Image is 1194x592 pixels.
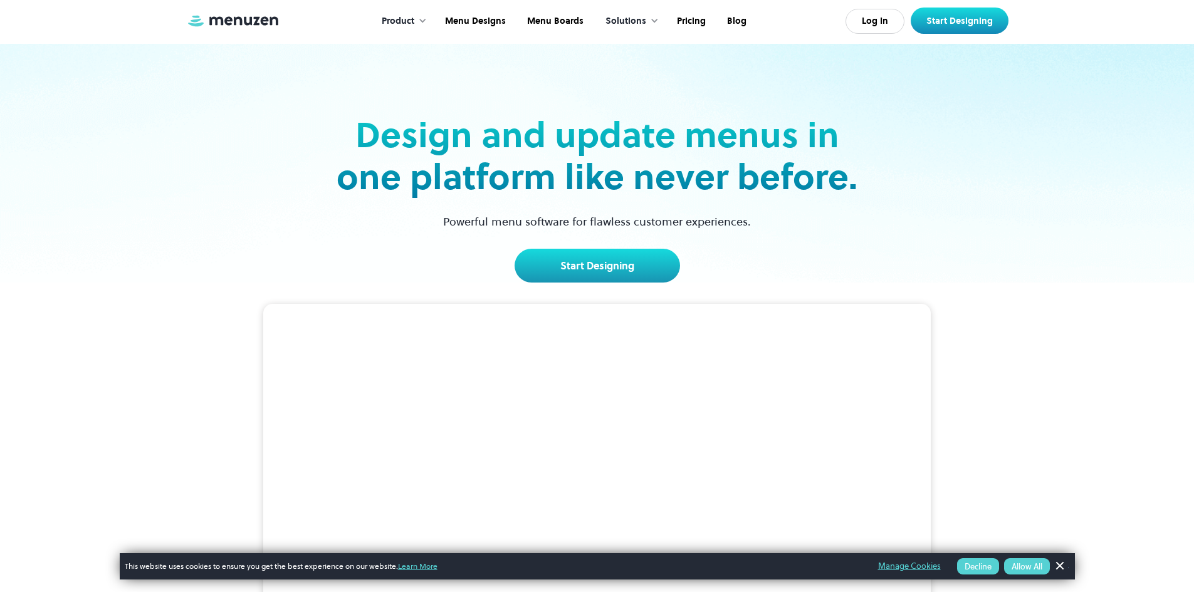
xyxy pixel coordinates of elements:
a: Menu Boards [515,2,593,41]
a: Learn More [398,561,437,571]
button: Decline [957,558,999,574]
h2: Design and update menus in one platform like never before. [333,114,862,198]
div: Solutions [593,2,665,41]
a: Dismiss Banner [1050,557,1069,576]
button: Allow All [1004,558,1050,574]
div: Product [369,2,433,41]
a: Pricing [665,2,715,41]
a: Log In [846,9,904,34]
a: Manage Cookies [878,559,941,573]
div: Product [382,14,414,28]
a: Start Designing [911,8,1008,34]
div: Solutions [605,14,646,28]
a: Blog [715,2,756,41]
a: Start Designing [515,249,680,283]
p: Powerful menu software for flawless customer experiences. [427,213,767,230]
span: This website uses cookies to ensure you get the best experience on our website. [125,561,861,572]
a: Menu Designs [433,2,515,41]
